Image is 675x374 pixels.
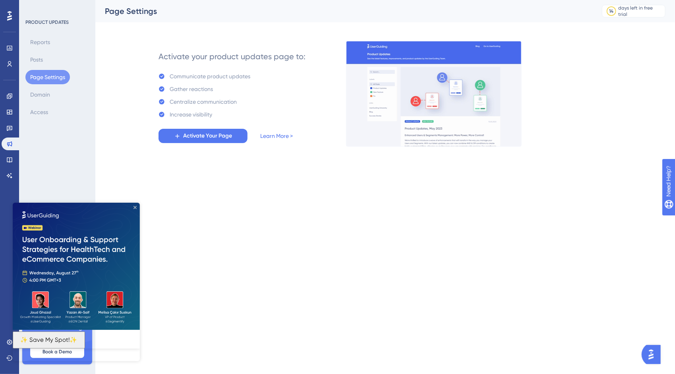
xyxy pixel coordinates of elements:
[170,72,250,81] div: Communicate product updates
[105,6,582,17] div: Page Settings
[346,41,522,147] img: 253145e29d1258e126a18a92d52e03bb.gif
[25,105,53,119] button: Access
[25,52,48,67] button: Posts
[25,35,55,49] button: Reports
[159,129,248,143] button: Activate Your Page
[609,8,614,14] div: 14
[619,5,663,17] div: days left in free trial
[170,97,237,107] div: Centralize communication
[25,87,55,102] button: Domain
[19,2,50,12] span: Need Help?
[159,51,306,62] div: Activate your product updates page to:
[121,3,124,6] div: Close Preview
[170,110,212,119] div: Increase visibility
[25,70,70,84] button: Page Settings
[25,19,69,25] div: PRODUCT UPDATES
[642,343,665,366] iframe: UserGuiding AI Assistant Launcher
[170,84,213,94] div: Gather reactions
[183,131,232,141] span: Activate Your Page
[260,131,293,141] a: Learn More >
